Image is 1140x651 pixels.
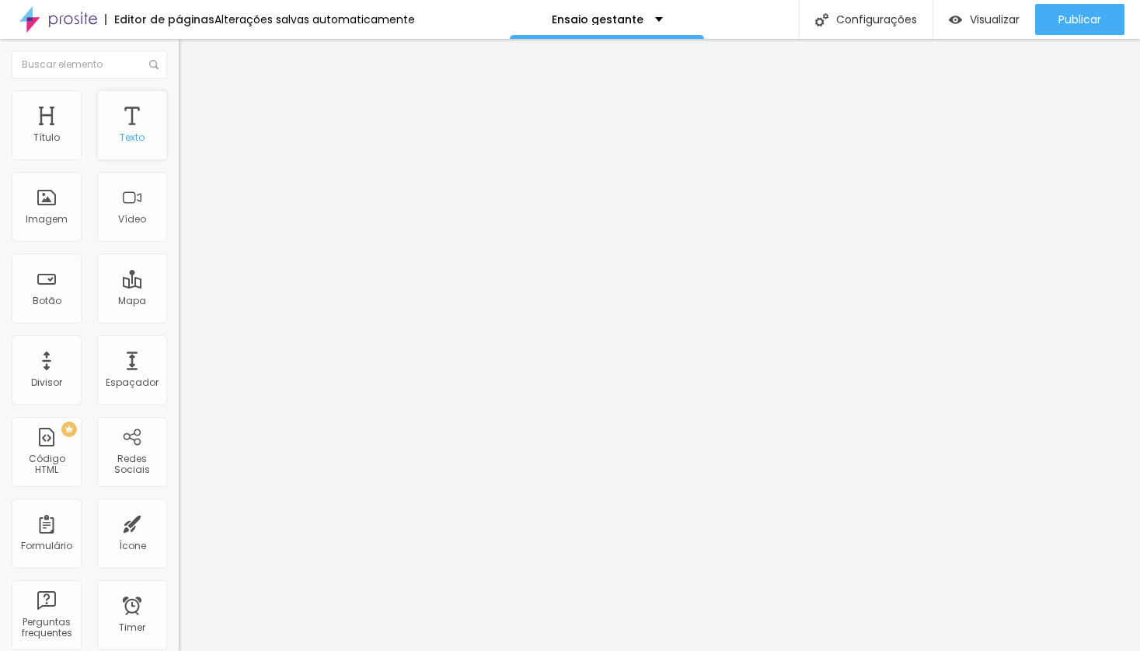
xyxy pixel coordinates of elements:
[26,214,68,225] div: Imagem
[16,617,77,639] div: Perguntas frequentes
[552,14,643,25] p: Ensaio gestante
[949,13,962,26] img: view-1.svg
[1058,13,1101,26] span: Publicar
[33,296,61,306] div: Botão
[106,377,159,388] div: Espaçador
[119,541,146,551] div: Ícone
[179,39,1140,651] iframe: Editor
[101,453,162,476] div: Redes Sociais
[149,60,159,69] img: Icone
[1035,4,1124,35] button: Publicar
[31,377,62,388] div: Divisor
[33,132,60,143] div: Título
[970,13,1020,26] span: Visualizar
[21,541,72,551] div: Formulário
[120,132,145,143] div: Texto
[16,453,77,476] div: Código HTML
[105,14,214,25] div: Editor de páginas
[118,296,146,306] div: Mapa
[119,622,145,633] div: Timer
[214,14,415,25] div: Alterações salvas automaticamente
[933,4,1035,35] button: Visualizar
[12,51,167,79] input: Buscar elemento
[815,13,828,26] img: Icone
[118,214,146,225] div: Vídeo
